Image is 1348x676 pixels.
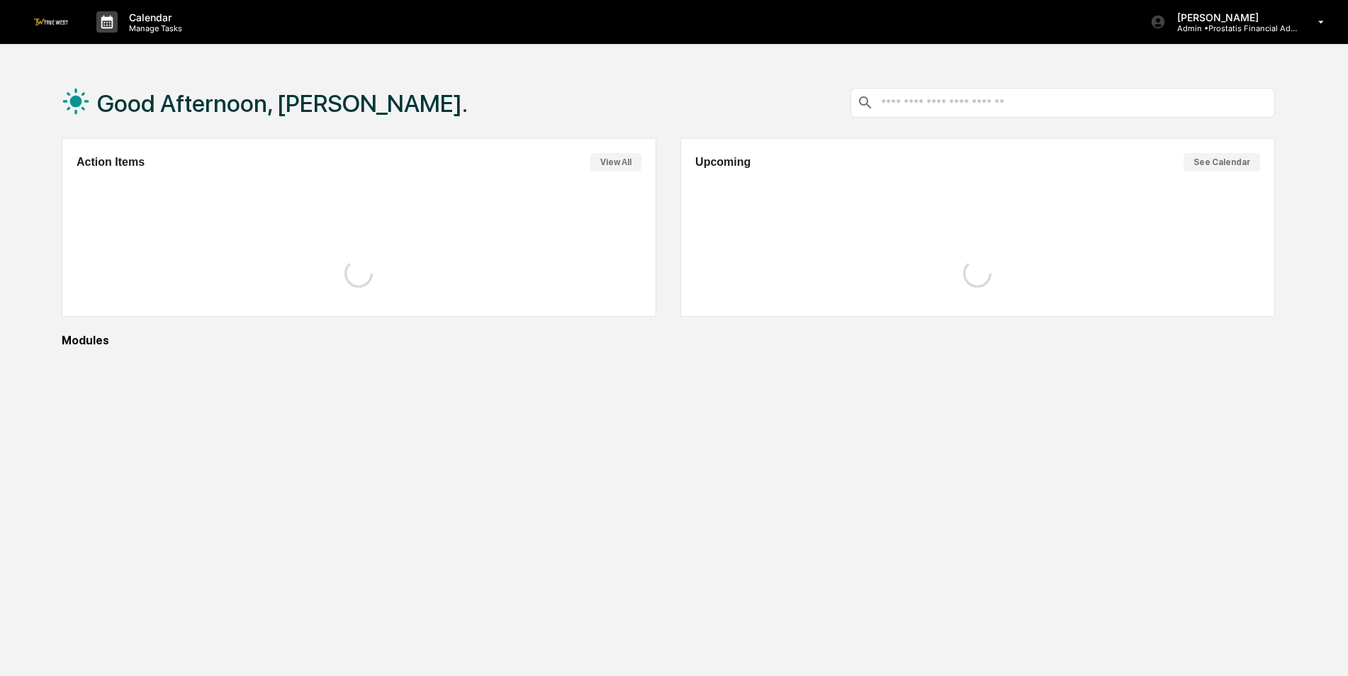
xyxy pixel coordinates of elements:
h2: Action Items [77,156,145,169]
p: Calendar [118,11,189,23]
p: Admin • Prostatis Financial Advisors [1166,23,1298,33]
button: View All [590,153,641,171]
h1: Good Afternoon, [PERSON_NAME]. [97,89,468,118]
p: Manage Tasks [118,23,189,33]
div: Modules [62,334,1275,347]
img: logo [34,18,68,25]
button: See Calendar [1184,153,1260,171]
h2: Upcoming [695,156,751,169]
p: [PERSON_NAME] [1166,11,1298,23]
